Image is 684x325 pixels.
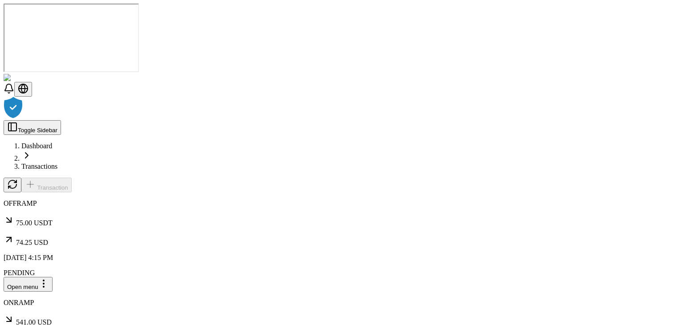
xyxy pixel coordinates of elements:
p: OFFRAMP [4,199,680,207]
nav: breadcrumb [4,142,680,171]
span: Open menu [7,284,38,290]
span: Toggle Sidebar [18,127,57,134]
div: PENDING [4,269,680,277]
button: Transaction [21,178,72,192]
p: ONRAMP [4,299,680,307]
img: ShieldPay Logo [4,74,57,82]
a: Transactions [21,162,57,170]
a: Dashboard [21,142,52,150]
button: Toggle Sidebar [4,120,61,135]
p: 75.00 USDT [4,215,680,227]
p: 74.25 USD [4,234,680,247]
p: [DATE] 4:15 PM [4,254,680,262]
span: Transaction [37,184,68,191]
button: Open menu [4,277,53,292]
